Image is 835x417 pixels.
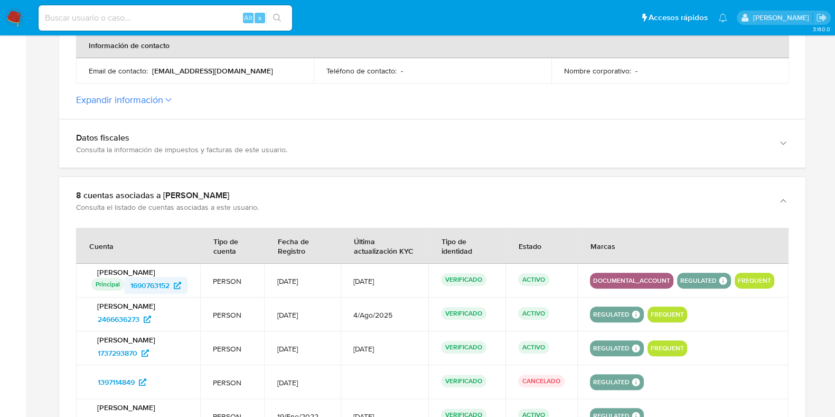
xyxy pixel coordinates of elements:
[718,13,727,22] a: Notificaciones
[244,13,252,23] span: Alt
[258,13,261,23] span: s
[753,13,812,23] p: agustin.duran@mercadolibre.com
[816,12,827,23] a: Salir
[266,11,288,25] button: search-icon
[39,11,292,25] input: Buscar usuario o caso...
[649,12,708,23] span: Accesos rápidos
[812,25,830,33] span: 3.160.0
